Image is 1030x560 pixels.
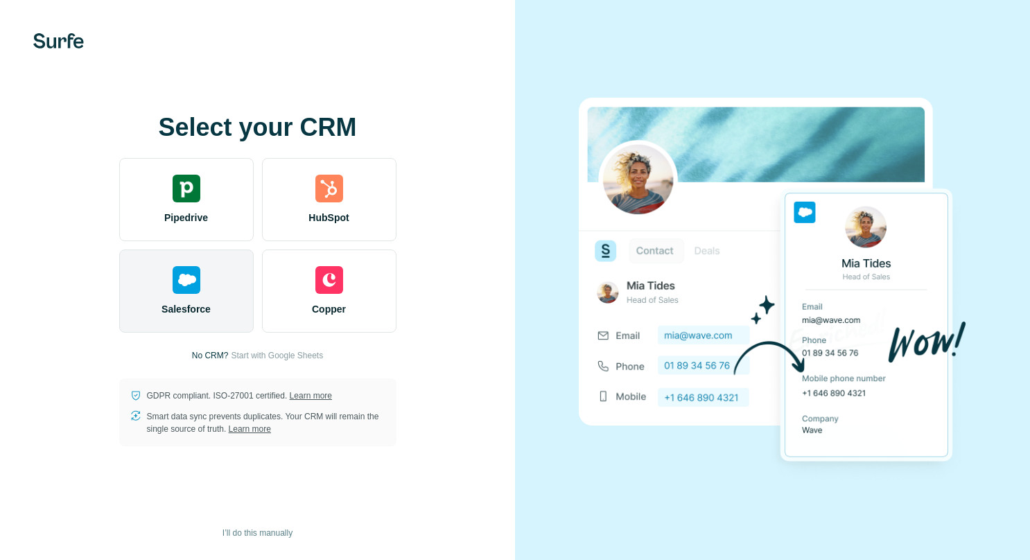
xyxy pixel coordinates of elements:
img: Surfe's logo [33,33,84,49]
span: Copper [312,302,346,316]
img: pipedrive's logo [173,175,200,202]
a: Learn more [229,424,271,434]
a: Learn more [290,391,332,401]
button: I’ll do this manually [213,523,302,543]
p: GDPR compliant. ISO-27001 certified. [147,390,332,402]
span: Salesforce [162,302,211,316]
span: I’ll do this manually [222,527,293,539]
img: hubspot's logo [315,175,343,202]
h1: Select your CRM [119,114,396,141]
img: SALESFORCE image [579,74,967,486]
img: salesforce's logo [173,266,200,294]
img: copper's logo [315,266,343,294]
span: Pipedrive [164,211,208,225]
span: HubSpot [308,211,349,225]
p: Smart data sync prevents duplicates. Your CRM will remain the single source of truth. [147,410,385,435]
p: No CRM? [192,349,229,362]
button: Start with Google Sheets [231,349,323,362]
